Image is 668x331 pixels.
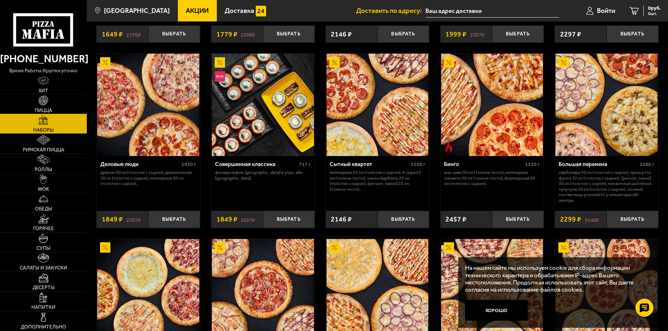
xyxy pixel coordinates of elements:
[263,25,315,43] button: Выбрать
[102,31,123,38] span: 1649 ₽
[444,242,454,253] img: Акционный
[559,170,654,203] p: Карбонара 30 см (толстое с сыром), Прошутто Фунги 30 см (толстое с сыром), [PERSON_NAME] 30 см (т...
[100,57,110,68] img: Акционный
[35,167,52,172] span: Роллы
[35,108,52,113] span: Пицца
[331,216,352,223] span: 2146 ₽
[181,161,196,167] span: 1930 г
[329,242,340,253] img: Акционный
[148,25,200,43] button: Выбрать
[607,211,658,228] button: Выбрать
[441,54,543,156] img: Бинго
[331,31,352,38] span: 2146 ₽
[444,57,454,68] img: Акционный
[31,305,55,310] span: Напитки
[256,6,266,16] img: 15daf4d41897b9f0e9f617042186c801.svg
[241,216,255,223] s: 2057 ₽
[126,31,141,38] s: 2196 ₽
[100,242,110,253] img: Акционный
[215,170,311,181] p: Филадельфия, [GEOGRAPHIC_DATA] в угре, Эби [GEOGRAPHIC_DATA].
[559,161,638,168] div: Большая перемена
[215,242,225,253] img: Акционный
[36,246,50,251] span: Супы
[211,54,314,156] a: АкционныйНовинкаСовершенная классика
[607,25,658,43] button: Выбрать
[216,216,238,223] span: 1849 ₽
[356,8,425,14] span: Доставить по адресу:
[38,187,49,192] span: WOK
[585,216,599,223] s: 3146 ₽
[560,216,581,223] span: 2299 ₽
[378,25,429,43] button: Выбрать
[96,54,200,156] a: АкционныйДеловые люди
[440,54,544,156] a: АкционныйОстрое блюдоБинго
[648,11,661,16] span: 0 шт.
[597,8,615,14] span: Войти
[23,147,64,152] span: Римская пицца
[465,264,647,293] p: На нашем сайте мы используем cookie для сбора информации технического характера и обрабатываем IP...
[20,266,67,271] span: Салаты и закуски
[104,8,170,14] span: [GEOGRAPHIC_DATA]
[445,31,467,38] span: 1999 ₽
[330,170,425,192] p: Пепперони 25 см (толстое с сыром), 4 сыра 25 см (тонкое тесто), Чикен Барбекю 25 см (толстое с сы...
[263,211,315,228] button: Выбрать
[444,142,454,152] img: Острое блюдо
[215,57,225,68] img: Акционный
[148,211,200,228] button: Выбрать
[33,285,55,290] span: Десерты
[225,8,254,14] span: Доставка
[33,128,54,133] span: Наборы
[555,54,657,156] img: Большая перемена
[299,161,311,167] span: 717 г
[444,161,523,168] div: Бинго
[558,242,569,253] img: Акционный
[425,4,559,18] input: Ваш адрес доставки
[215,71,225,82] img: Новинка
[378,211,429,228] button: Выбрать
[445,216,467,223] span: 2457 ₽
[100,161,180,168] div: Деловые люди
[444,170,540,186] p: Аль-Шам 30 см (тонкое тесто), Пепперони Пиканто 30 см (тонкое тесто), Фермерская 30 см (толстое с...
[326,54,428,156] img: Сытный квартет
[326,54,429,156] a: АкционныйСытный квартет
[640,161,654,167] span: 2280 г
[39,88,48,93] span: Хит
[329,57,340,68] img: Акционный
[100,170,196,186] p: Дракон 30 см (толстое с сыром), Деревенская 30 см (толстое с сыром), Пепперони 30 см (толстое с с...
[35,206,52,211] span: Обеды
[33,226,54,231] span: Горячее
[216,31,238,38] span: 1779 ₽
[215,161,297,168] div: Совершенная классика
[555,54,658,156] a: АкционныйБольшая перемена
[97,54,199,156] img: Деловые люди
[241,31,255,38] s: 2306 ₽
[21,325,66,330] span: Дополнительно
[525,161,540,167] span: 1530 г
[126,216,141,223] s: 2507 ₽
[330,161,409,168] div: Сытный квартет
[102,216,123,223] span: 1849 ₽
[465,300,528,321] button: Хорошо
[492,25,544,43] button: Выбрать
[558,57,569,68] img: Акционный
[648,6,661,11] span: 0 руб.
[560,31,581,38] span: 2297 ₽
[470,31,484,38] s: 2307 ₽
[411,161,425,167] span: 1520 г
[186,8,209,14] span: Акции
[212,54,314,156] img: Совершенная классика
[492,211,544,228] button: Выбрать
